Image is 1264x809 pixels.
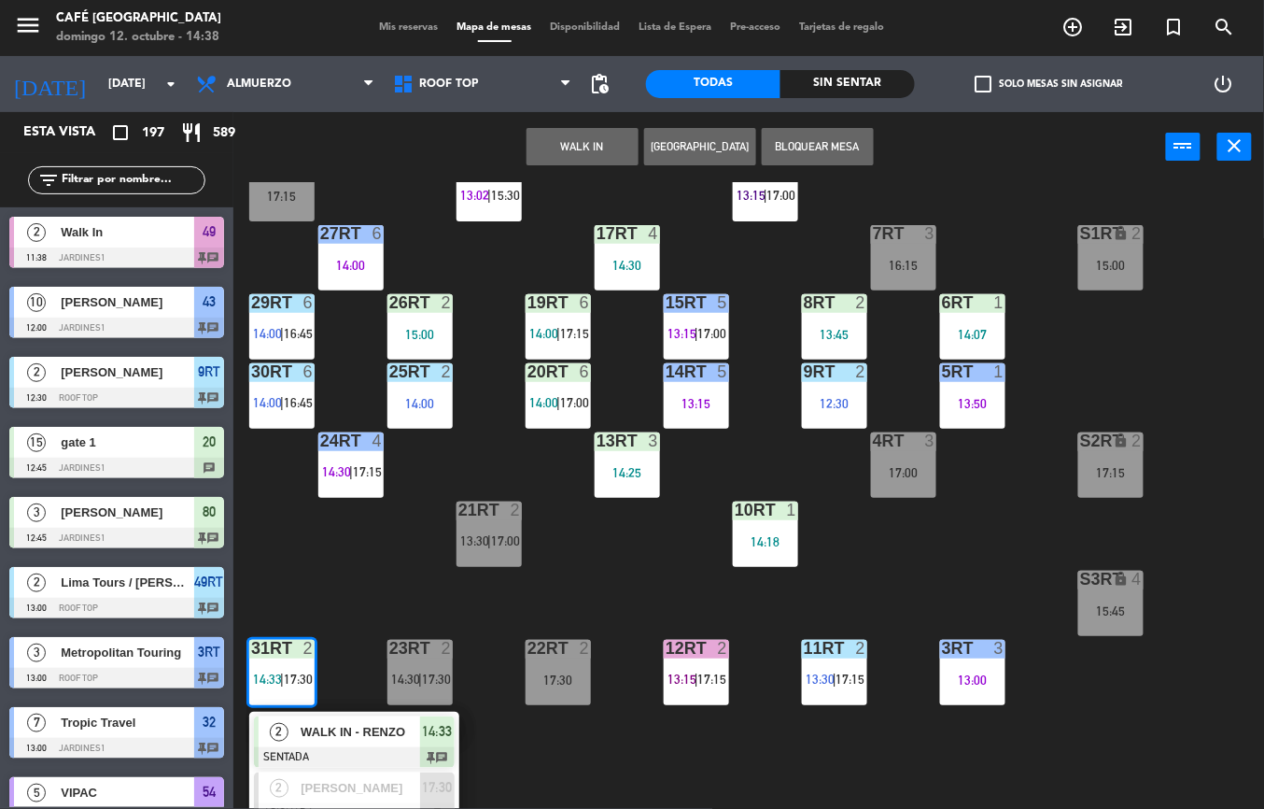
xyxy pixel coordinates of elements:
[270,723,288,742] span: 2
[491,188,520,203] span: 15:30
[14,11,42,39] i: menu
[644,128,756,165] button: [GEOGRAPHIC_DATA]
[160,73,182,95] i: arrow_drop_down
[27,293,46,312] span: 10
[695,326,698,341] span: |
[442,640,453,657] div: 2
[1217,133,1252,161] button: close
[491,533,520,548] span: 17:00
[353,464,382,479] span: 17:15
[320,225,321,242] div: 27RT
[14,11,42,46] button: menu
[270,779,288,798] span: 2
[787,502,798,518] div: 1
[925,433,936,449] div: 3
[718,640,729,657] div: 2
[372,433,384,449] div: 4
[556,326,560,341] span: |
[580,363,591,380] div: 6
[320,433,321,449] div: 24RT
[737,188,765,203] span: 13:15
[1113,433,1129,448] i: lock
[541,22,630,33] span: Disponibilidad
[1078,604,1144,617] div: 15:45
[733,535,798,548] div: 14:18
[780,70,915,98] div: Sin sentar
[61,222,194,242] span: Walk In
[253,326,282,341] span: 14:00
[61,643,194,662] span: Metropolitan Touring
[349,464,353,479] span: |
[666,363,667,380] div: 14RT
[1173,135,1195,157] i: power_input
[802,397,867,410] div: 12:30
[56,9,221,28] div: Café [GEOGRAPHIC_DATA]
[1224,135,1246,157] i: close
[249,190,315,203] div: 17:15
[301,722,420,742] span: WALK IN - RENZO
[856,294,867,311] div: 2
[251,640,252,657] div: 31RT
[1062,16,1085,38] i: add_circle_outline
[630,22,722,33] span: Lista de Espera
[284,672,313,687] span: 17:30
[595,466,660,479] div: 14:25
[526,674,591,687] div: 17:30
[60,170,204,191] input: Filtrar por nombre...
[666,294,667,311] div: 15RT
[372,225,384,242] div: 6
[940,328,1005,341] div: 14:07
[213,122,235,144] span: 589
[646,70,780,98] div: Todas
[422,672,451,687] span: 17:30
[389,640,390,657] div: 23RT
[27,433,46,452] span: 15
[251,363,252,380] div: 30RT
[371,22,448,33] span: Mis reservas
[27,574,46,592] span: 2
[994,363,1005,380] div: 1
[280,672,284,687] span: |
[718,294,729,311] div: 5
[580,640,591,657] div: 2
[460,533,489,548] span: 13:30
[442,363,453,380] div: 2
[597,225,597,242] div: 17RT
[649,225,660,242] div: 4
[1078,466,1144,479] div: 17:15
[856,363,867,380] div: 2
[460,188,489,203] span: 13:02
[280,326,284,341] span: |
[198,641,220,663] span: 3RT
[806,672,835,687] span: 13:30
[423,776,453,799] span: 17:30
[718,363,729,380] div: 5
[667,672,696,687] span: 13:15
[423,720,453,743] span: 14:33
[61,503,194,522] span: [PERSON_NAME]
[940,674,1005,687] div: 13:00
[942,640,943,657] div: 3RT
[391,672,420,687] span: 14:30
[873,433,874,449] div: 4RT
[27,223,46,242] span: 2
[251,294,252,311] div: 29RT
[556,395,560,410] span: |
[1080,571,1081,588] div: S3RT
[791,22,894,33] span: Tarjetas de regalo
[925,225,936,242] div: 3
[303,640,315,657] div: 2
[735,502,736,518] div: 10RT
[588,73,611,95] span: pending_actions
[56,28,221,47] div: domingo 12. octubre - 14:38
[419,78,479,91] span: Roof Top
[804,640,805,657] div: 11RT
[527,363,528,380] div: 20RT
[61,713,194,732] span: Tropic Travel
[389,363,390,380] div: 25RT
[804,363,805,380] div: 9RT
[387,328,453,341] div: 15:00
[1132,225,1144,242] div: 2
[203,781,216,803] span: 54
[487,533,491,548] span: |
